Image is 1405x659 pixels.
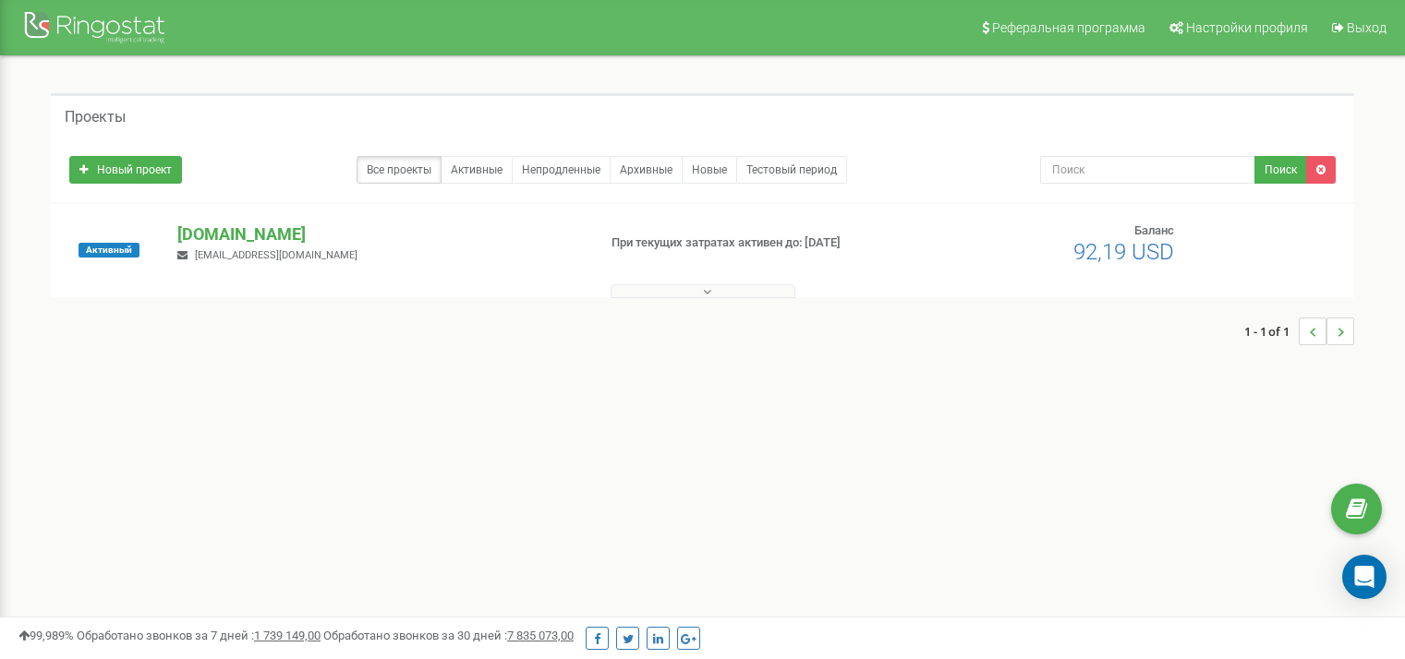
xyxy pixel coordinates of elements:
[323,629,574,642] span: Обработано звонков за 30 дней :
[1040,156,1255,184] input: Поиск
[612,234,907,252] p: При текущих затратах активен до: [DATE]
[507,629,574,642] u: 7 835 073,00
[18,629,74,642] span: 99,989%
[1244,318,1299,345] span: 1 - 1 of 1
[992,20,1145,35] span: Реферальная программа
[69,156,182,184] a: Новый проект
[65,109,126,126] h5: Проекты
[254,629,321,642] u: 1 739 149,00
[736,156,847,184] a: Тестовый период
[357,156,442,184] a: Все проекты
[1244,299,1354,364] nav: ...
[682,156,737,184] a: Новые
[1134,223,1174,237] span: Баланс
[610,156,683,184] a: Архивные
[512,156,611,184] a: Непродленные
[441,156,513,184] a: Активные
[1186,20,1308,35] span: Настройки профиля
[1342,555,1387,599] div: Open Intercom Messenger
[77,629,321,642] span: Обработано звонков за 7 дней :
[1254,156,1307,184] button: Поиск
[195,249,357,261] span: [EMAIL_ADDRESS][DOMAIN_NAME]
[1073,239,1174,265] span: 92,19 USD
[79,243,139,258] span: Активный
[1347,20,1387,35] span: Выход
[177,222,581,246] p: [DOMAIN_NAME]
